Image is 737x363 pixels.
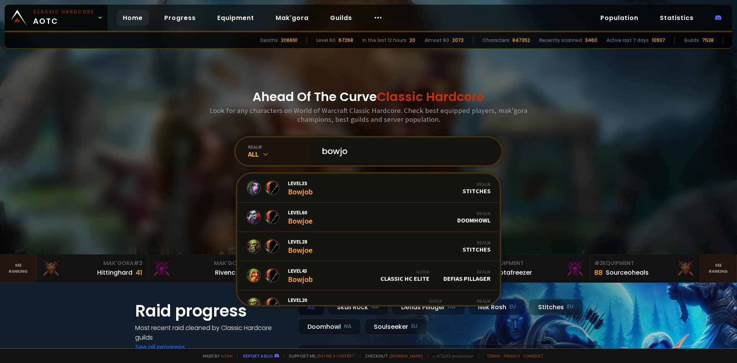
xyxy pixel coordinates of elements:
span: Support me, [284,353,355,359]
div: Defias Pillager [392,299,465,315]
span: # 3 [594,259,603,267]
div: Bowjoe [288,238,312,255]
div: Bowjôb [288,297,313,313]
a: Terms [486,353,501,359]
div: Guilds [684,37,699,44]
div: Notafreezer [495,268,532,277]
small: NA [448,303,456,311]
span: Checkout [360,353,423,359]
h1: Raid progress [135,299,289,323]
small: EU [509,303,516,311]
span: AOTC [33,8,94,27]
div: Mak'Gora [41,259,142,267]
div: 3460 [585,37,597,44]
a: Classic HardcoreAOTC [5,5,107,31]
div: Realm [463,240,491,245]
a: Level43BowjobGuildClassic HC EliteRealmDefias Pillager [237,261,500,290]
a: a fan [221,353,233,359]
div: 847352 [512,37,530,44]
div: Soulseeker [364,318,427,335]
div: Sourceoheals [606,268,649,277]
a: Mak'Gora#2Rivench100 [147,255,258,282]
small: NA [344,323,352,330]
div: Skull Rock [456,298,491,312]
a: Mak'Gora#3Hittinghard41 [37,255,147,282]
div: 2072 [452,37,464,44]
div: Characters [483,37,509,44]
div: Mak'Gora [152,259,253,267]
div: Guild [380,269,430,275]
div: Bowjoe [288,209,312,225]
div: Level 60 [316,37,335,44]
div: In the last 12 hours [362,37,407,44]
a: Progress [158,10,202,26]
div: Defias Pillager [443,269,491,282]
div: Realm [456,298,491,304]
h4: Most recent raid cleaned by Classic Hardcore guilds [135,323,289,342]
small: Classic Hardcore [33,8,94,15]
a: Guilds [324,10,358,26]
div: Bowjob [288,267,313,284]
div: Stitches [529,299,583,315]
div: 7538 [702,37,714,44]
div: Deaths [260,37,278,44]
a: Mak'gora [269,10,315,26]
small: EU [411,323,418,330]
div: Almost 60 [425,37,449,44]
div: Equipment [484,259,585,267]
div: Bowjob [288,180,313,196]
div: 10937 [652,37,665,44]
div: 41 [136,267,142,278]
span: Level 60 [288,209,312,216]
a: Level60BowjoeRealmDoomhowl [237,203,500,232]
div: 20 [410,37,415,44]
a: Equipment [211,10,260,26]
h1: Ahead Of The Curve [253,88,484,106]
div: Barrens Chat [400,298,442,312]
div: Doomhowl [457,211,491,224]
a: Seeranking [700,255,737,282]
div: Doomhowl [298,318,361,335]
div: Equipment [594,259,695,267]
span: Level 28 [288,238,312,245]
a: Level28BowjoeRealmStitches [237,232,500,261]
div: Stitches [463,240,491,253]
div: 88 [594,267,603,278]
a: Home [117,10,149,26]
div: Realm [457,211,491,216]
a: Privacy [504,353,520,359]
span: Made by [198,353,233,359]
a: [DOMAIN_NAME] [390,353,423,359]
a: Level20BowjôbGuildBarrens ChatRealmSkull Rock [237,290,500,320]
div: Nek'Rosh [468,299,525,315]
div: Stitches [463,181,491,195]
a: Report a bug [243,353,273,359]
div: Guild [400,298,442,304]
span: Level 35 [288,180,313,187]
a: #2Equipment88Notafreezer [479,255,590,282]
small: EU [567,303,573,311]
div: Realm [463,181,491,187]
span: v. d752d5 - production [428,353,474,359]
div: All [298,299,324,315]
span: # 3 [134,259,142,267]
div: Classic HC Elite [380,269,430,282]
span: Classic Hardcore [377,88,484,105]
div: All [248,150,312,159]
a: Population [594,10,644,26]
a: Consent [523,353,544,359]
div: Realm [443,269,491,275]
a: Level35BowjobRealmStitches [237,174,500,203]
div: Active last 7 days [606,37,649,44]
input: Search a character... [317,138,492,165]
div: Skull Rock [327,299,388,315]
span: Level 43 [288,267,313,274]
a: See all progress [135,343,185,351]
div: Recently scanned [539,37,582,44]
small: NA [371,303,379,311]
h3: Look for any characters on World of Warcraft Classic Hardcore. Check best equipped players, mak'g... [207,106,530,124]
div: realm [248,144,312,150]
span: Level 20 [288,297,313,303]
div: 67268 [339,37,353,44]
a: #3Equipment88Sourceoheals [590,255,700,282]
